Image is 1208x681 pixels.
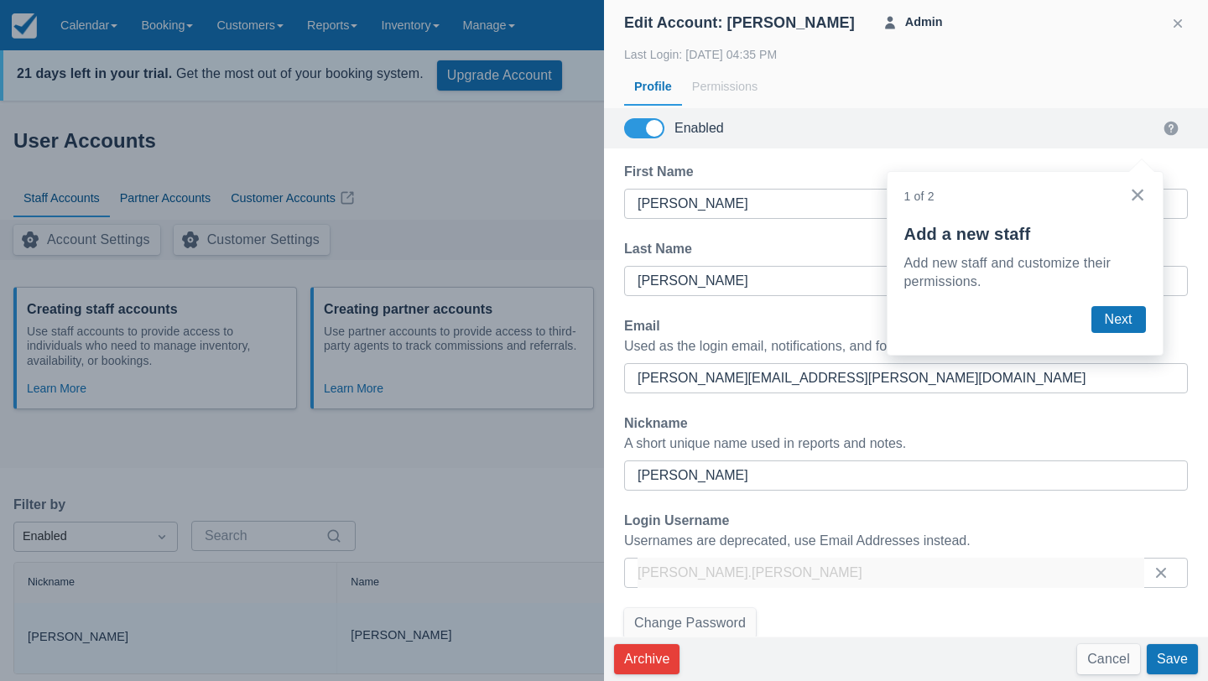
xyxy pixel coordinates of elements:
[624,162,700,182] label: First Name
[904,189,1146,205] p: 1 of 2
[1091,306,1146,333] button: Next
[904,222,1146,246] p: Add a new staff
[624,511,736,531] label: Login Username
[624,434,1188,454] div: A short unique name used in reports and notes.
[624,531,1188,551] div: Usernames are deprecated, use Email Addresses instead.
[624,44,1188,65] div: Last Login: [DATE] 04:35 PM
[674,120,724,137] div: Enabled
[1130,181,1146,208] button: Close
[624,316,667,336] label: Email
[898,13,943,32] strong: Admin
[624,68,682,107] div: Profile
[904,254,1146,292] p: Add new staff and customize their permissions.
[624,413,695,434] label: Nickname
[624,239,699,259] label: Last Name
[882,14,898,31] span: User
[624,13,855,33] div: Edit Account: [PERSON_NAME]
[624,336,1188,356] div: Used as the login email, notifications, and for internal communications.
